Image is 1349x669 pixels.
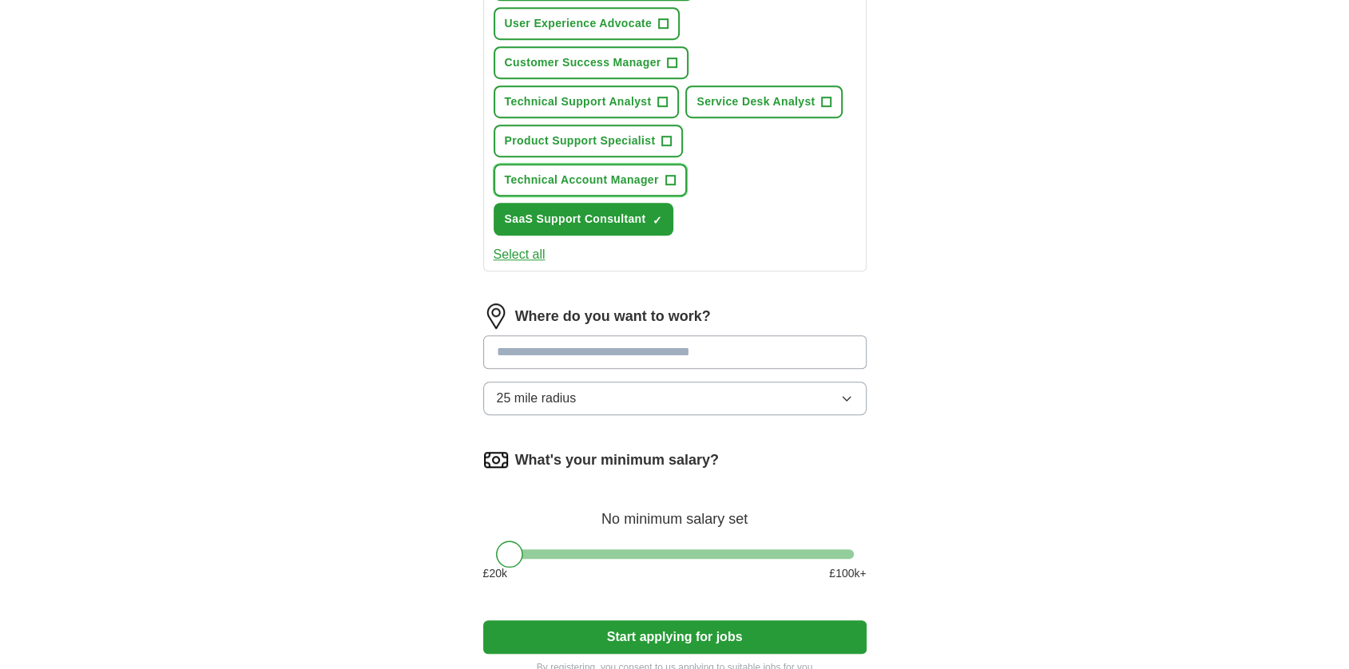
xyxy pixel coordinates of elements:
label: Where do you want to work? [515,306,711,327]
button: Service Desk Analyst [685,85,843,118]
span: Service Desk Analyst [696,93,815,110]
button: Product Support Specialist [494,125,684,157]
button: Technical Support Analyst [494,85,680,118]
button: User Experience Advocate [494,7,680,40]
span: Technical Account Manager [505,172,659,188]
button: Customer Success Manager [494,46,689,79]
span: £ 100 k+ [829,565,866,582]
button: SaaS Support Consultant✓ [494,203,674,236]
button: Technical Account Manager [494,164,687,196]
span: ✓ [652,214,661,227]
span: SaaS Support Consultant [505,211,646,228]
div: No minimum salary set [483,492,867,530]
label: What's your minimum salary? [515,449,719,471]
img: salary.png [483,447,509,473]
img: location.png [483,303,509,329]
span: Product Support Specialist [505,133,656,149]
span: User Experience Advocate [505,15,653,32]
button: Start applying for jobs [483,620,867,654]
button: Select all [494,245,546,264]
span: Customer Success Manager [505,54,661,71]
span: 25 mile radius [497,389,577,408]
span: Technical Support Analyst [505,93,652,110]
button: 25 mile radius [483,382,867,415]
span: £ 20 k [483,565,507,582]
